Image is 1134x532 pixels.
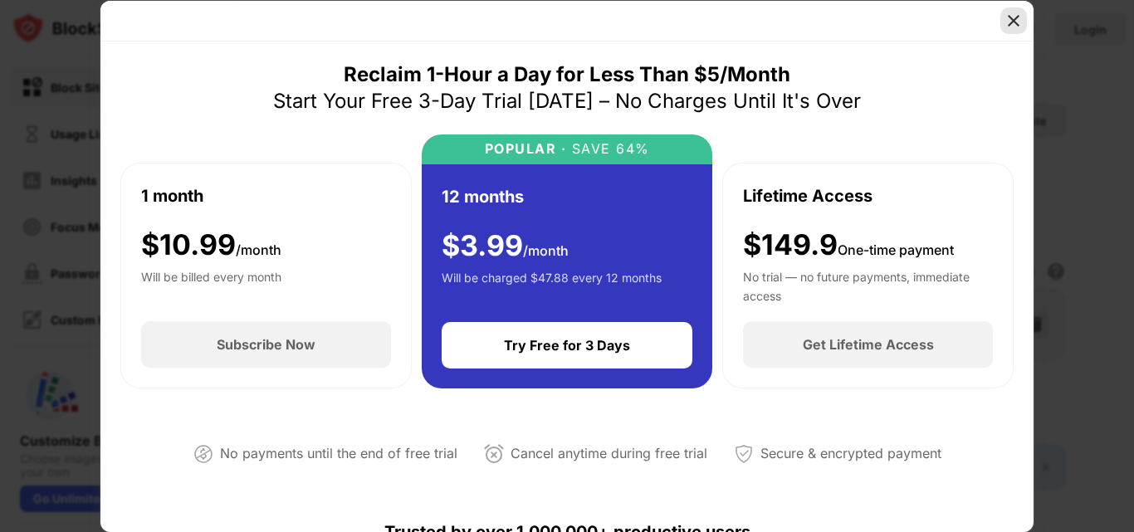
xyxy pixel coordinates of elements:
div: Reclaim 1-Hour a Day for Less Than $5/Month [344,61,790,88]
div: Lifetime Access [743,183,872,208]
div: $ 3.99 [442,229,569,263]
div: SAVE 64% [566,141,650,157]
span: One-time payment [838,242,954,258]
div: Cancel anytime during free trial [511,442,707,466]
div: Try Free for 3 Days [504,337,630,354]
div: 12 months [442,184,524,209]
div: Start Your Free 3-Day Trial [DATE] – No Charges Until It's Over [273,88,861,115]
div: Will be billed every month [141,268,281,301]
img: secured-payment [734,444,754,464]
span: /month [236,242,281,258]
div: Get Lifetime Access [803,336,934,353]
div: $ 10.99 [141,228,281,262]
div: 1 month [141,183,203,208]
div: Secure & encrypted payment [760,442,941,466]
div: Subscribe Now [217,336,315,353]
div: Will be charged $47.88 every 12 months [442,269,662,302]
div: No payments until the end of free trial [220,442,457,466]
img: not-paying [193,444,213,464]
div: POPULAR · [485,141,567,157]
img: cancel-anytime [484,444,504,464]
span: /month [523,242,569,259]
div: No trial — no future payments, immediate access [743,268,993,301]
div: $149.9 [743,228,954,262]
